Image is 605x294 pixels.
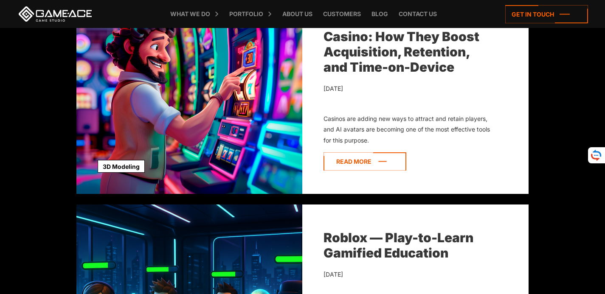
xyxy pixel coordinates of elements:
a: Get in touch [505,5,588,23]
a: Read more [324,152,406,171]
a: Roblox — Play-to-Learn Gamified Education [324,230,473,260]
a: 3D and AI Avatars in Casino: How They Boost Acquisition, Retention, and Time-on-Device [324,14,479,75]
a: 3D Modeling [98,160,145,173]
div: [DATE] [324,83,490,94]
div: [DATE] [324,269,490,280]
div: Casinos are adding new ways to attract and retain players, and AI avatars are becoming one of the... [324,113,490,146]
